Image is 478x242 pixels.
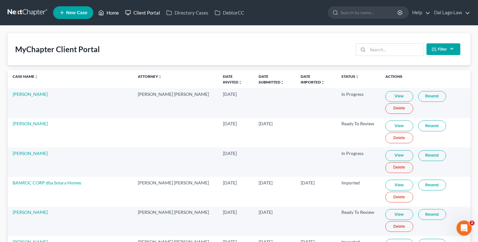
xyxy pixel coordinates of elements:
span: [DATE] [259,180,273,185]
span: [DATE] [223,121,237,126]
a: Attorneyunfold_more [138,74,162,79]
span: New Case [66,10,87,15]
i: unfold_more [280,81,284,84]
div: MyChapter Client Portal [15,44,100,54]
input: Search by name... [340,7,398,18]
a: BANROC CORP dba Solara Homes [13,180,81,185]
a: Home [95,7,122,18]
a: Delete [385,162,413,173]
i: unfold_more [238,81,242,84]
a: Statusunfold_more [341,74,359,79]
a: Resend [418,209,446,220]
span: 2 [469,220,475,226]
button: Filter [426,43,460,55]
a: Date Invitedunfold_more [223,74,242,84]
a: [PERSON_NAME] [13,91,48,97]
a: [PERSON_NAME] [13,209,48,215]
td: Ready To Review [336,118,380,147]
a: Delete [385,192,413,202]
span: [DATE] [259,209,273,215]
a: Delete [385,221,413,232]
a: Case Nameunfold_more [13,74,38,79]
span: [DATE] [223,180,237,185]
a: Delete [385,133,413,143]
a: Dal Lago Law [431,7,470,18]
span: [DATE] [301,180,315,185]
td: [PERSON_NAME] [PERSON_NAME] [133,88,218,118]
iframe: Intercom live chat [457,220,472,236]
a: Help [409,7,430,18]
a: View [385,91,413,102]
i: unfold_more [321,81,325,84]
span: [DATE] [223,91,237,97]
a: Date Submittedunfold_more [259,74,284,84]
i: unfold_more [158,75,162,79]
a: Delete [385,103,413,114]
a: Resend [418,121,446,131]
td: In Progress [336,147,380,177]
a: View [385,209,413,220]
td: In Progress [336,88,380,118]
i: unfold_more [34,75,38,79]
a: View [385,180,413,190]
span: [DATE] [259,121,273,126]
a: Resend [418,180,446,190]
a: Directory Cases [163,7,211,18]
a: View [385,150,413,161]
th: Actions [380,70,470,88]
a: Date Importedunfold_more [301,74,325,84]
a: DebtorCC [211,7,247,18]
span: [DATE] [223,209,237,215]
a: [PERSON_NAME] [13,121,48,126]
td: [PERSON_NAME] [PERSON_NAME] [133,207,218,236]
i: unfold_more [355,75,359,79]
a: Resend [418,91,446,102]
input: Search... [368,44,424,56]
a: View [385,121,413,131]
a: Client Portal [122,7,163,18]
span: [DATE] [223,151,237,156]
td: Imported [336,177,380,206]
a: Resend [418,150,446,161]
a: [PERSON_NAME] [13,151,48,156]
td: Ready To Review [336,207,380,236]
td: [PERSON_NAME] [PERSON_NAME] [133,177,218,206]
